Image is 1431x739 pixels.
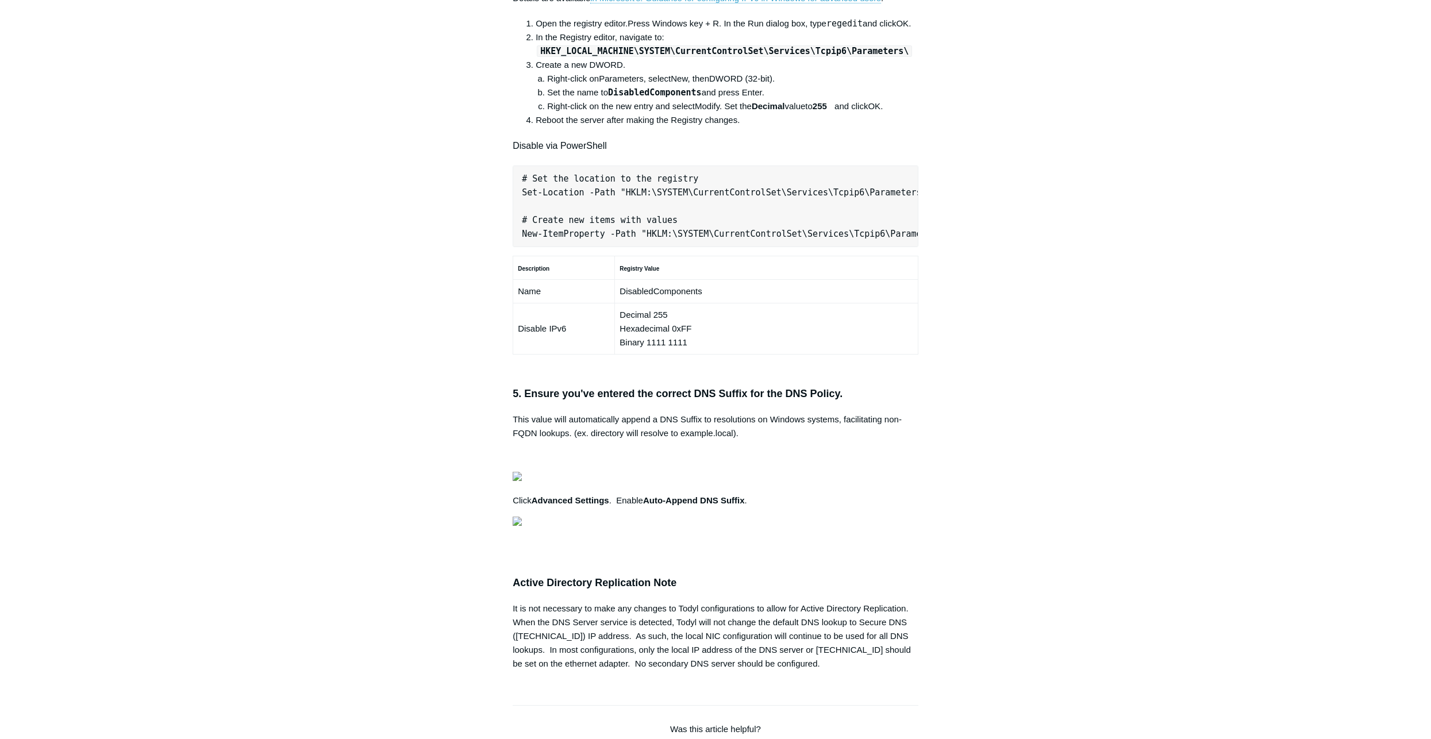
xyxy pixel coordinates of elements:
[599,74,644,83] span: Parameters
[513,303,615,355] td: Disable IPv6
[615,303,918,355] td: Decimal 255 Hexadecimal 0xFF Binary 1111 1111
[826,18,863,29] kbd: regedit
[536,60,625,70] span: Create a new DWORD.
[784,101,805,111] span: value
[536,18,628,28] span: Open the registry editor.
[513,280,615,303] td: Name
[536,115,740,125] span: Reboot the server after making the Registry changes.
[536,32,913,56] span: In the Registry editor, navigate to:
[813,101,827,111] strong: 255
[608,87,702,98] kbd: DisabledComponents
[671,74,687,83] span: New
[670,724,761,734] span: Was this article helpful?
[513,413,918,440] p: This value will automatically append a DNS Suffix to resolutions on Windows systems, facilitating...
[518,265,549,272] strong: Description
[536,17,918,30] li: Press Windows key + R. In the Run dialog box, type and click .
[513,602,918,671] div: It is not necessary to make any changes to Todyl configurations to allow for Active Directory Rep...
[896,18,909,28] span: OK
[513,494,918,507] p: Click . Enable .
[513,472,522,481] img: 27414207119379
[868,101,880,111] span: OK
[695,101,720,111] span: Modify
[547,87,764,97] span: Set the name to and press Enter.
[513,575,918,591] h3: Active Directory Replication Note
[709,74,772,83] span: DWORD (32-bit)
[513,386,918,402] h3: 5. Ensure you've entered the correct DNS Suffix for the DNS Policy.
[752,101,785,111] strong: Decimal
[620,265,659,272] strong: Registry Value
[547,74,775,83] span: Right-click on , select , then .
[513,138,918,153] h4: Disable via PowerShell
[643,495,745,505] strong: Auto-Append DNS Suffix
[615,280,918,303] td: DisabledComponents
[513,517,522,526] img: 27414169404179
[513,165,918,247] pre: # Set the location to the registry Set-Location -Path "HKLM:\SYSTEM\CurrentControlSet\Services\Tc...
[532,495,609,505] strong: Advanced Settings
[537,45,912,57] code: HKEY_LOCAL_MACHINE\SYSTEM\CurrentControlSet\Services\Tcpip6\Parameters\
[547,101,883,111] span: Right-click on the new entry and select . Set the to and click .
